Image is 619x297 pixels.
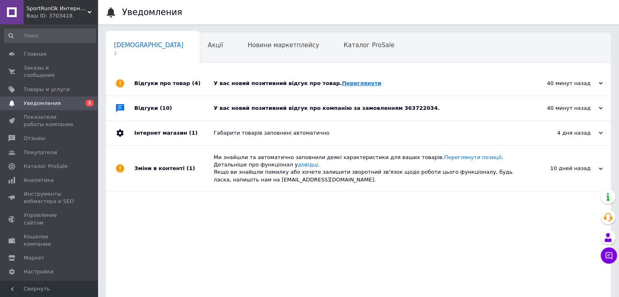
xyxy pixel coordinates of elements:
[444,154,501,160] a: Переглянути позиції
[186,165,195,171] span: (1)
[24,177,54,184] span: Аналитика
[24,100,61,107] span: Уведомления
[114,50,184,57] span: 2
[247,41,319,49] span: Новини маркетплейсу
[24,64,75,79] span: Заказы и сообщения
[24,233,75,248] span: Кошелек компании
[24,50,46,58] span: Главная
[521,105,603,112] div: 40 минут назад
[601,247,617,264] button: Чат с покупателем
[24,212,75,226] span: Управление сайтом
[189,130,197,136] span: (1)
[4,28,96,43] input: Поиск
[85,100,94,107] span: 2
[521,80,603,87] div: 40 минут назад
[24,86,70,93] span: Товары и услуги
[214,129,521,137] div: Габарити товарів заповнені автоматично
[343,41,394,49] span: Каталог ProSale
[24,254,44,262] span: Маркет
[192,80,201,86] span: (4)
[24,268,53,275] span: Настройки
[160,105,172,111] span: (10)
[134,96,214,120] div: Відгуки
[521,129,603,137] div: 4 дня назад
[214,154,521,183] div: Ми знайшли та автоматично заповнили деякі характеристики для ваших товарів. . Детальніше про функ...
[24,149,57,156] span: Покупатели
[114,41,184,49] span: [DEMOGRAPHIC_DATA]
[24,114,75,128] span: Показатели работы компании
[24,163,68,170] span: Каталог ProSale
[134,71,214,96] div: Відгуки про товар
[122,7,182,17] h1: Уведомления
[26,5,87,12] span: SportRunOk Интернет-Магазин Натурального спортивного питания
[521,165,603,172] div: 10 дней назад
[134,146,214,192] div: Зміни в контенті
[26,12,98,20] div: Ваш ID: 3703418
[24,135,45,142] span: Отзывы
[342,80,381,86] a: Переглянути
[134,121,214,145] div: Інтернет магазин
[298,162,318,168] a: довідці
[24,190,75,205] span: Инструменты вебмастера и SEO
[214,105,521,112] div: У вас новий позитивний відгук про компанію за замовленням 363722034.
[214,80,521,87] div: У вас новий позитивний відгук про товар.
[208,41,223,49] span: Акції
